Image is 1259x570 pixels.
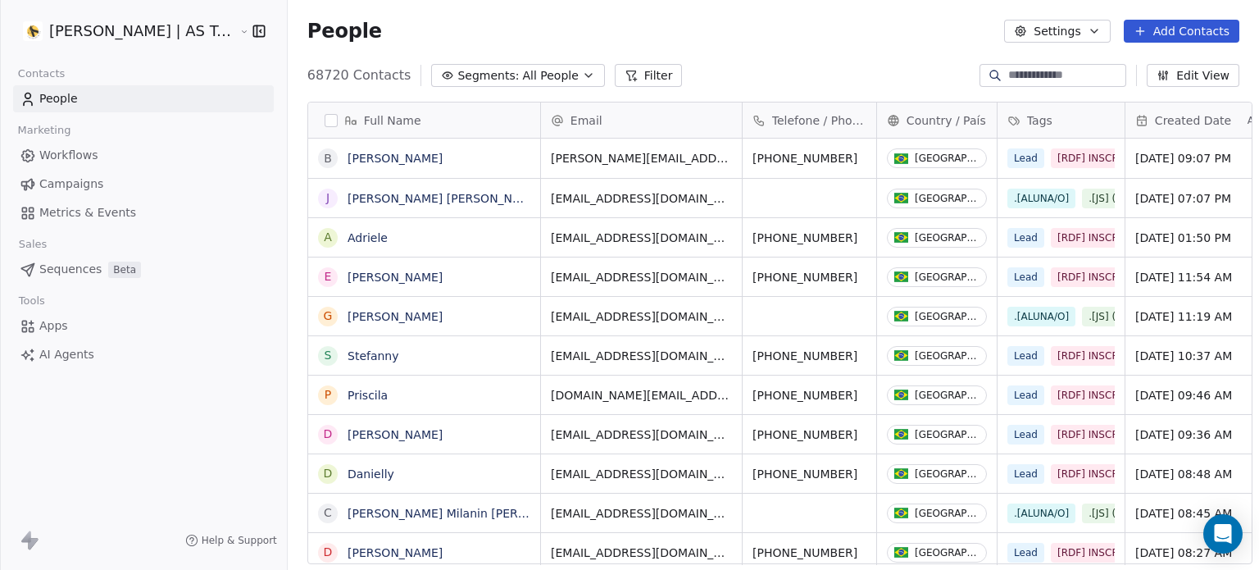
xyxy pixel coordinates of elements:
[39,261,102,278] span: Sequences
[752,466,866,482] span: [PHONE_NUMBER]
[915,429,979,440] div: [GEOGRAPHIC_DATA]
[39,204,136,221] span: Metrics & Events
[49,21,235,42] span: [PERSON_NAME] | AS Treinamentos
[570,112,602,129] span: Email
[23,21,43,41] img: Logo%202022%20quad.jpg
[324,504,332,522] div: C
[551,426,732,443] span: [EMAIL_ADDRESS][DOMAIN_NAME]
[13,142,274,169] a: Workflows
[915,547,979,559] div: [GEOGRAPHIC_DATA]
[907,112,986,129] span: Country / País
[1051,425,1158,445] span: [RDF] INSCRITAS GERAL
[1007,385,1044,405] span: Lead
[348,152,443,165] a: [PERSON_NAME]
[1007,425,1044,445] span: Lead
[1155,112,1231,129] span: Created Date
[1051,464,1158,484] span: [RDF] INSCRITAS GERAL
[324,268,331,285] div: E
[1007,464,1044,484] span: Lead
[1007,346,1044,366] span: Lead
[998,103,1125,138] div: Tags
[752,348,866,364] span: [PHONE_NUMBER]
[1051,267,1158,287] span: [RDF] INSCRITAS GERAL
[364,112,421,129] span: Full Name
[752,230,866,246] span: [PHONE_NUMBER]
[348,231,388,244] a: Adriele
[13,256,274,283] a: SequencesBeta
[752,150,866,166] span: [PHONE_NUMBER]
[13,341,274,368] a: AI Agents
[348,310,443,323] a: [PERSON_NAME]
[1007,228,1044,248] span: Lead
[541,103,742,138] div: Email
[877,103,997,138] div: Country / País
[1203,514,1243,554] div: Open Intercom Messenger
[915,350,979,362] div: [GEOGRAPHIC_DATA]
[323,308,332,325] div: G
[348,428,443,441] a: [PERSON_NAME]
[13,312,274,340] a: Apps
[551,308,732,325] span: [EMAIL_ADDRESS][DOMAIN_NAME]
[551,150,732,166] span: [PERSON_NAME][EMAIL_ADDRESS][DOMAIN_NAME]
[348,467,394,481] a: Danielly
[1051,385,1158,405] span: [RDF] INSCRITAS GERAL
[1027,112,1052,129] span: Tags
[915,508,979,519] div: [GEOGRAPHIC_DATA]
[743,103,876,138] div: Telefone / Phone
[615,64,683,87] button: Filter
[752,426,866,443] span: [PHONE_NUMBER]
[1051,228,1158,248] span: [RDF] INSCRITAS GERAL
[551,348,732,364] span: [EMAIL_ADDRESS][DOMAIN_NAME]
[324,150,332,167] div: B
[1007,189,1075,208] span: .[ALUNA/O]
[457,67,519,84] span: Segments:
[752,387,866,404] span: [PHONE_NUMBER]
[915,311,979,322] div: [GEOGRAPHIC_DATA]
[39,317,68,335] span: Apps
[1082,504,1189,523] span: .[JS] (ALUNA) - Jardim Secreto
[108,262,141,278] span: Beta
[13,171,274,198] a: Campaigns
[185,534,277,547] a: Help & Support
[39,90,78,107] span: People
[11,289,52,313] span: Tools
[13,199,274,226] a: Metrics & Events
[551,269,732,285] span: [EMAIL_ADDRESS][DOMAIN_NAME]
[308,103,540,138] div: Full Name
[323,426,332,443] div: D
[1007,267,1044,287] span: Lead
[11,62,72,86] span: Contacts
[324,347,331,364] div: S
[1004,20,1110,43] button: Settings
[1007,148,1044,168] span: Lead
[348,389,388,402] a: Priscila
[915,390,979,401] div: [GEOGRAPHIC_DATA]
[325,386,331,404] div: P
[348,349,399,363] a: Stefanny
[772,112,866,129] span: Telefone / Phone
[348,192,542,205] a: [PERSON_NAME] [PERSON_NAME]
[348,507,587,520] a: [PERSON_NAME] Milanin [PERSON_NAME]
[348,546,443,559] a: [PERSON_NAME]
[20,17,227,45] button: [PERSON_NAME] | AS Treinamentos
[11,232,54,257] span: Sales
[915,232,979,244] div: [GEOGRAPHIC_DATA]
[551,190,732,207] span: [EMAIL_ADDRESS][DOMAIN_NAME]
[551,505,732,522] span: [EMAIL_ADDRESS][DOMAIN_NAME]
[1051,148,1158,168] span: [RDF] INSCRITAS GERAL
[1124,20,1239,43] button: Add Contacts
[551,230,732,246] span: [EMAIL_ADDRESS][DOMAIN_NAME]
[1147,64,1239,87] button: Edit View
[915,153,979,164] div: [GEOGRAPHIC_DATA]
[323,544,332,561] div: D
[522,67,578,84] span: All People
[1007,307,1075,326] span: .[ALUNA/O]
[324,229,332,246] div: A
[1051,346,1158,366] span: [RDF] INSCRITAS GERAL
[752,269,866,285] span: [PHONE_NUMBER]
[348,271,443,284] a: [PERSON_NAME]
[1007,504,1075,523] span: .[ALUNA/O]
[323,465,332,482] div: D
[39,346,94,363] span: AI Agents
[326,189,330,207] div: J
